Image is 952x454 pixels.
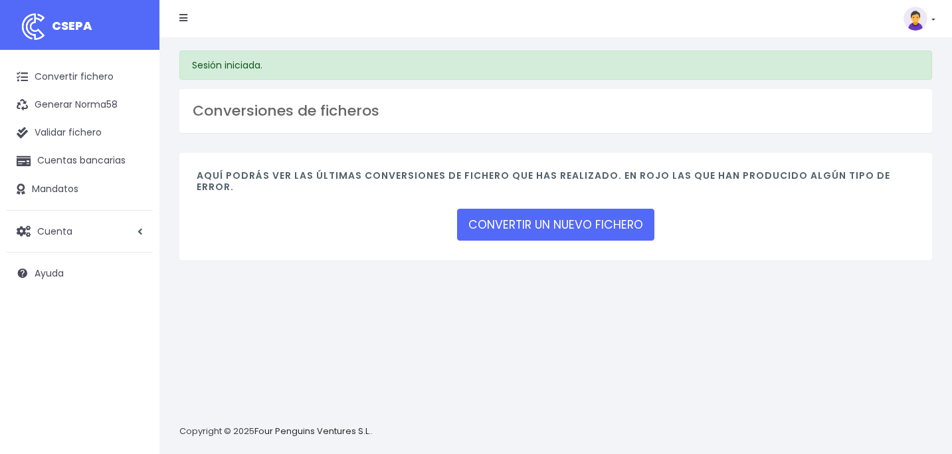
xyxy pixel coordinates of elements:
a: Mandatos [7,175,153,203]
a: Convertir fichero [7,63,153,91]
a: Four Penguins Ventures S.L. [254,425,371,437]
span: CSEPA [52,17,92,34]
img: profile [904,7,927,31]
a: Ayuda [7,259,153,287]
h3: Conversiones de ficheros [193,102,919,120]
h4: Aquí podrás ver las últimas conversiones de fichero que has realizado. En rojo las que han produc... [197,170,915,199]
p: Copyright © 2025 . [179,425,373,439]
a: CONVERTIR UN NUEVO FICHERO [457,209,654,241]
a: Cuenta [7,217,153,245]
a: Generar Norma58 [7,91,153,119]
a: Cuentas bancarias [7,147,153,175]
a: Validar fichero [7,119,153,147]
span: Cuenta [37,224,72,237]
img: logo [17,10,50,43]
span: Ayuda [35,267,64,280]
div: Sesión iniciada. [179,51,932,80]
